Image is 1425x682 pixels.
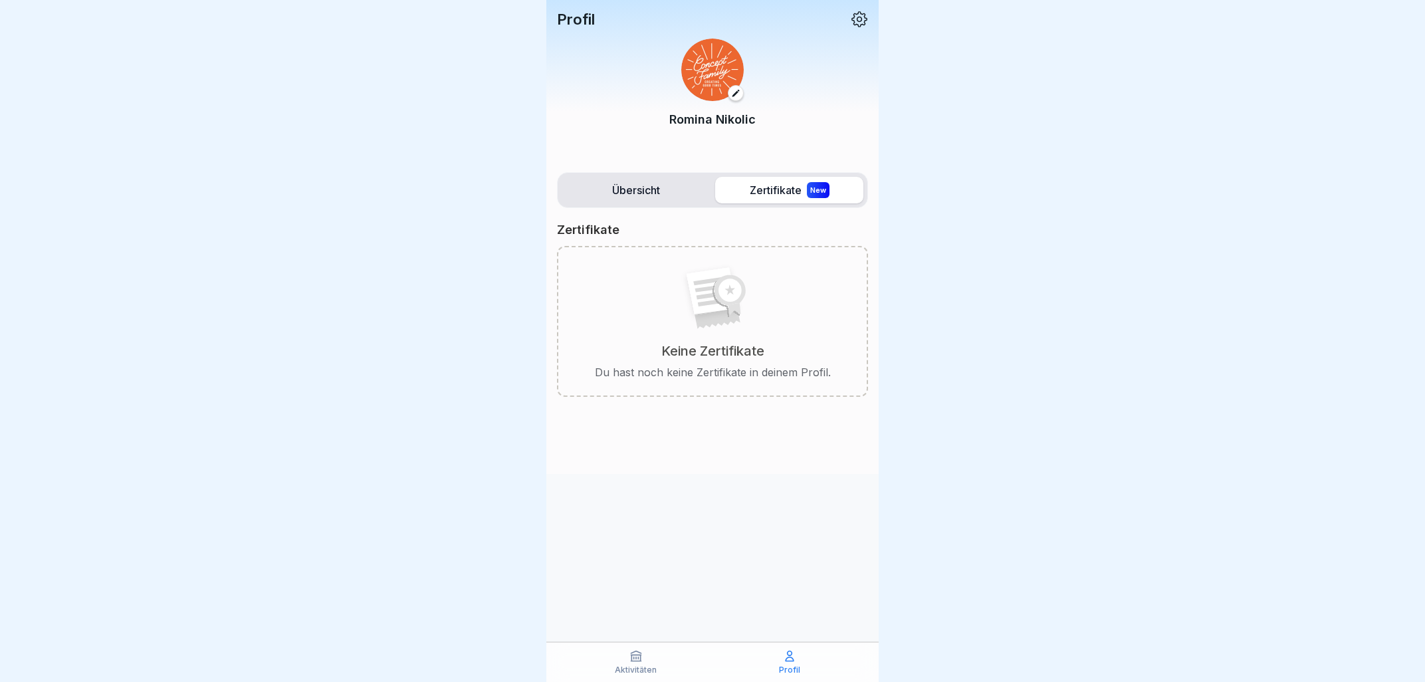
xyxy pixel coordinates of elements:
p: Zertifikate [557,222,619,238]
div: New [807,182,829,198]
p: Profil [779,665,800,675]
label: Zertifikate [715,177,863,203]
p: Aktivitäten [615,665,657,675]
label: Übersicht [562,177,710,203]
img: hyd4fwiyd0kscnnk0oqga2v1.png [681,39,744,101]
p: Profil [557,11,595,28]
p: Romina Nikolic [669,110,756,128]
p: Du hast noch keine Zertifikate in deinem Profil. [595,365,831,380]
p: Keine Zertifikate [661,342,764,360]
